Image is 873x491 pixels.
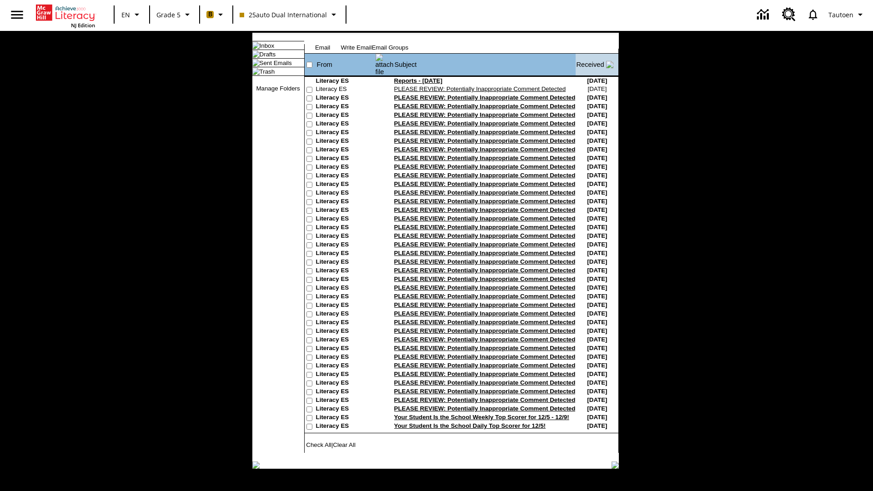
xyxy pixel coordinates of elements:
[252,461,260,469] img: table_footer_left.gif
[394,336,576,343] a: PLEASE REVIEW: Potentially Inappropriate Comment Detected
[316,155,375,163] td: Literacy ES
[587,250,607,256] nobr: [DATE]
[587,163,607,170] nobr: [DATE]
[394,267,576,274] a: PLEASE REVIEW: Potentially Inappropriate Comment Detected
[394,120,576,127] a: PLEASE REVIEW: Potentially Inappropriate Comment Detected
[587,284,607,291] nobr: [DATE]
[316,362,375,371] td: Literacy ES
[587,267,607,274] nobr: [DATE]
[306,441,331,448] a: Check All
[587,215,607,222] nobr: [DATE]
[371,44,408,51] a: Email Groups
[394,232,576,239] a: PLEASE REVIEW: Potentially Inappropriate Comment Detected
[395,61,417,68] a: Subject
[304,453,619,453] img: black_spacer.gif
[394,215,576,222] a: PLEASE REVIEW: Potentially Inappropriate Comment Detected
[394,180,576,187] a: PLEASE REVIEW: Potentially Inappropriate Comment Detected
[316,111,375,120] td: Literacy ES
[801,3,825,26] a: Notifications
[117,6,146,23] button: Language: EN, Select a language
[316,396,375,405] td: Literacy ES
[153,6,196,23] button: Grade: Grade 5, Select a grade
[587,146,607,153] nobr: [DATE]
[316,224,375,232] td: Literacy ES
[587,414,607,421] nobr: [DATE]
[236,6,343,23] button: Class: 25auto Dual International, Select your class
[587,120,607,127] nobr: [DATE]
[341,44,372,51] a: Write Email
[260,60,292,66] a: Sent Emails
[121,10,130,20] span: EN
[394,129,576,135] a: PLEASE REVIEW: Potentially Inappropriate Comment Detected
[394,422,546,429] a: Your Student Is the School Daily Top Scorer for 12/5!
[394,353,576,360] a: PLEASE REVIEW: Potentially Inappropriate Comment Detected
[394,396,576,403] a: PLEASE REVIEW: Potentially Inappropriate Comment Detected
[317,61,332,68] a: From
[587,85,607,92] nobr: [DATE]
[316,301,375,310] td: Literacy ES
[587,224,607,230] nobr: [DATE]
[394,379,576,386] a: PLEASE REVIEW: Potentially Inappropriate Comment Detected
[316,353,375,362] td: Literacy ES
[256,85,300,92] a: Manage Folders
[394,241,576,248] a: PLEASE REVIEW: Potentially Inappropriate Comment Detected
[394,293,576,300] a: PLEASE REVIEW: Potentially Inappropriate Comment Detected
[316,405,375,414] td: Literacy ES
[394,258,576,265] a: PLEASE REVIEW: Potentially Inappropriate Comment Detected
[587,77,607,84] nobr: [DATE]
[825,6,869,23] button: Profile/Settings
[252,59,260,66] img: folder_icon.gif
[316,215,375,224] td: Literacy ES
[587,293,607,300] nobr: [DATE]
[316,163,375,172] td: Literacy ES
[587,198,607,205] nobr: [DATE]
[612,461,619,469] img: table_footer_right.gif
[587,353,607,360] nobr: [DATE]
[394,284,576,291] a: PLEASE REVIEW: Potentially Inappropriate Comment Detected
[316,146,375,155] td: Literacy ES
[316,172,375,180] td: Literacy ES
[305,441,399,448] td: |
[394,146,576,153] a: PLEASE REVIEW: Potentially Inappropriate Comment Detected
[394,172,576,179] a: PLEASE REVIEW: Potentially Inappropriate Comment Detected
[316,94,375,103] td: Literacy ES
[587,189,607,196] nobr: [DATE]
[316,198,375,206] td: Literacy ES
[4,1,30,28] button: Open side menu
[394,224,576,230] a: PLEASE REVIEW: Potentially Inappropriate Comment Detected
[587,371,607,377] nobr: [DATE]
[316,319,375,327] td: Literacy ES
[376,54,394,75] img: attach file
[252,42,260,49] img: folder_icon_pick.gif
[587,232,607,239] nobr: [DATE]
[587,422,607,429] nobr: [DATE]
[587,103,607,110] nobr: [DATE]
[394,103,576,110] a: PLEASE REVIEW: Potentially Inappropriate Comment Detected
[260,51,276,58] a: Drafts
[394,155,576,161] a: PLEASE REVIEW: Potentially Inappropriate Comment Detected
[394,414,569,421] a: Your Student Is the School Weekly Top Scorer for 12/5 - 12/9!
[587,362,607,369] nobr: [DATE]
[316,129,375,137] td: Literacy ES
[587,172,607,179] nobr: [DATE]
[394,85,566,92] a: PLEASE REVIEW: Potentially Inappropriate Comment Detected
[394,206,576,213] a: PLEASE REVIEW: Potentially Inappropriate Comment Detected
[394,319,576,326] a: PLEASE REVIEW: Potentially Inappropriate Comment Detected
[394,362,576,369] a: PLEASE REVIEW: Potentially Inappropriate Comment Detected
[752,2,777,27] a: Data Center
[71,22,95,29] span: NJ Edition
[394,405,576,412] a: PLEASE REVIEW: Potentially Inappropriate Comment Detected
[394,327,576,334] a: PLEASE REVIEW: Potentially Inappropriate Comment Detected
[576,61,604,68] a: Received
[587,345,607,351] nobr: [DATE]
[316,379,375,388] td: Literacy ES
[315,44,330,51] a: Email
[606,61,613,68] img: arrow_down.gif
[316,258,375,267] td: Literacy ES
[316,77,375,85] td: Literacy ES
[394,310,576,317] a: PLEASE REVIEW: Potentially Inappropriate Comment Detected
[316,327,375,336] td: Literacy ES
[394,301,576,308] a: PLEASE REVIEW: Potentially Inappropriate Comment Detected
[587,258,607,265] nobr: [DATE]
[316,137,375,146] td: Literacy ES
